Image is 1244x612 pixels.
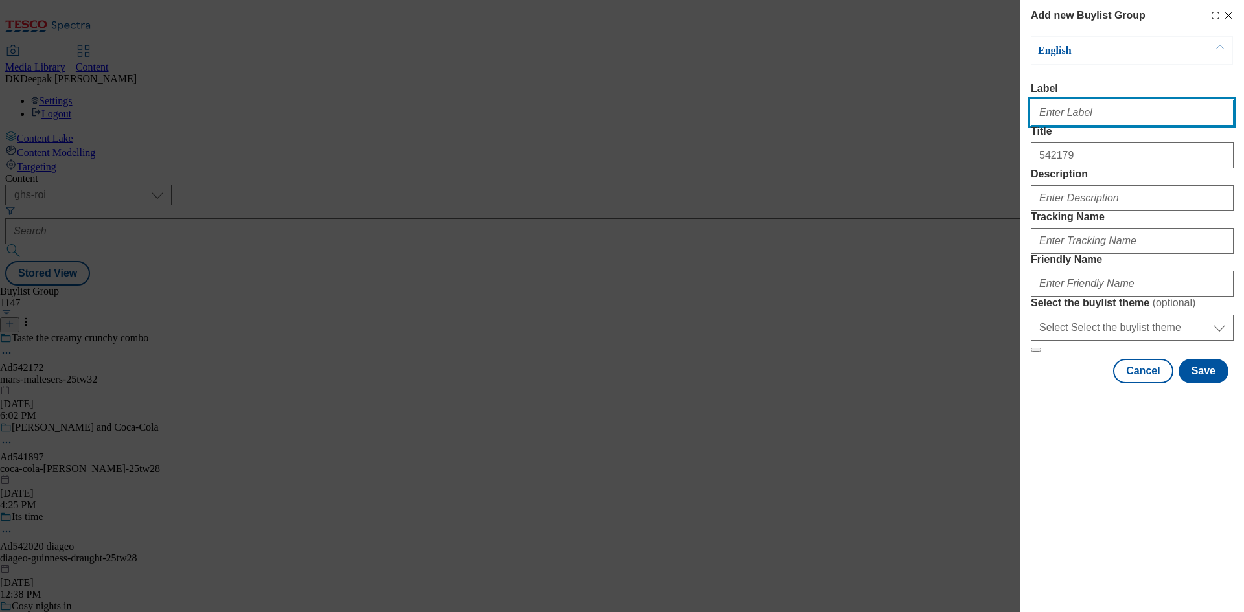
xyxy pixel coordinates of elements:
[1179,359,1228,383] button: Save
[1038,44,1174,57] p: English
[1031,271,1234,297] input: Enter Friendly Name
[1031,168,1234,180] label: Description
[1113,359,1173,383] button: Cancel
[1031,297,1234,310] label: Select the buylist theme
[1031,185,1234,211] input: Enter Description
[1031,126,1234,137] label: Title
[1031,228,1234,254] input: Enter Tracking Name
[1031,254,1234,266] label: Friendly Name
[1031,211,1234,223] label: Tracking Name
[1031,100,1234,126] input: Enter Label
[1031,142,1234,168] input: Enter Title
[1031,83,1234,95] label: Label
[1153,297,1196,308] span: ( optional )
[1031,8,1146,23] h4: Add new Buylist Group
